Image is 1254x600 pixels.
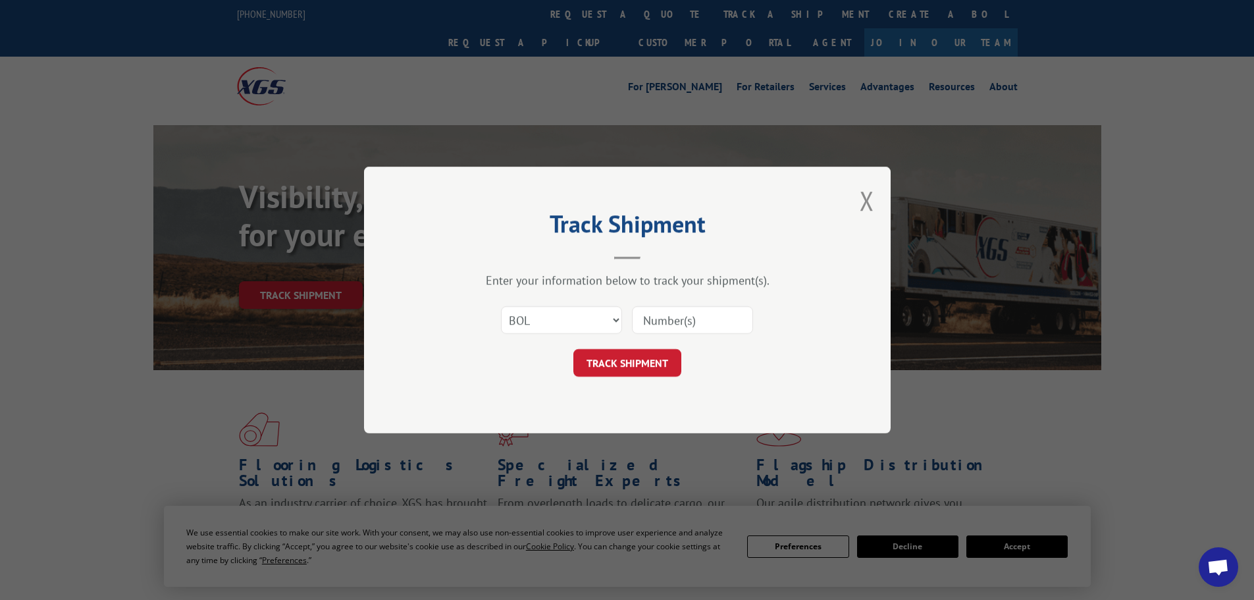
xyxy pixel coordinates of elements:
button: TRACK SHIPMENT [573,349,681,377]
h2: Track Shipment [430,215,825,240]
button: Close modal [860,183,874,218]
div: Open chat [1199,547,1238,587]
div: Enter your information below to track your shipment(s). [430,273,825,288]
input: Number(s) [632,306,753,334]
